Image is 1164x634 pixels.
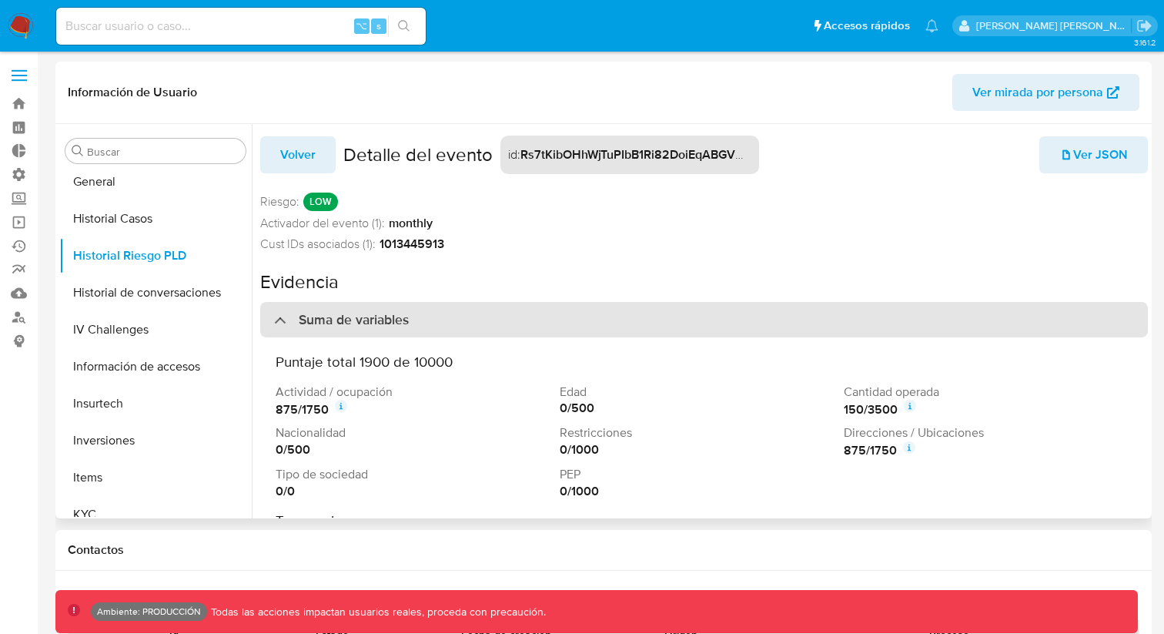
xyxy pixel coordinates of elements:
p: PEP [560,466,838,483]
h3: Suma de variables [299,311,409,328]
button: Historial Casos [59,200,252,237]
strong: 0 / 500 [276,441,310,458]
span: ⌥ [356,18,367,33]
button: Información de accesos [59,348,252,385]
button: IV Challenges [59,311,252,348]
button: Volver [260,136,336,173]
p: Restricciones [560,424,838,441]
div: Suma de variables [260,302,1148,337]
span: Volver [280,138,316,172]
p: Cantidad operada [844,384,1122,401]
p: Todas las acciones impactan usuarios reales, proceda con precaución. [207,605,546,619]
span: id : [508,146,520,163]
a: Notificaciones [925,19,938,32]
p: Edad [560,384,838,401]
strong: 875 / 1750 [276,401,329,418]
p: Direcciones / Ubicaciones [844,424,1122,441]
strong: 0 / 1000 [560,441,599,458]
button: Items [59,459,252,496]
span: Ver JSON [1059,138,1128,172]
h2: Evidencia [260,270,1148,294]
span: Activador del evento (1): [260,215,385,232]
span: s [376,18,381,33]
button: Historial Riesgo PLD [59,237,252,274]
strong: 1013445913 [380,236,444,253]
button: General [59,163,252,200]
input: Buscar [87,145,239,159]
p: carolina.romo@mercadolibre.com.co [976,18,1132,33]
button: Inversiones [59,422,252,459]
p: Tipo de sociedad [276,466,554,483]
h1: Información de Usuario [68,85,197,100]
span: Cust IDs asociados (1): [260,236,376,253]
h3: Puntaje total 1900 de 10000 [276,353,1132,371]
button: Historial de conversaciones [59,274,252,311]
p: Ambiente: PRODUCCIÓN [97,609,201,615]
h1: Contactos [68,542,1139,558]
strong: 0 / 1000 [560,483,599,500]
input: Buscar usuario o caso... [56,16,426,36]
strong: Rs7tKibOHhWjTuPIbB1Ri82DoiEqABGVNcZQ3YTvEY9o5w8qZx0VsImkXVjk13kbQ1axlr7EOK8pCbYDB8jpwg== [520,146,1123,163]
p: Actividad / ocupación [276,384,554,401]
strong: 875 / 1750 [844,442,897,459]
a: Salir [1136,18,1152,34]
h2: Detalle del evento [343,143,493,166]
p: Nacionalidad [276,424,554,441]
button: Ver JSON [1039,136,1148,173]
button: KYC [59,496,252,533]
p: LOW [303,193,338,211]
h3: Transacciones [276,512,1132,529]
button: Ver mirada por persona [952,74,1139,111]
strong: 150 / 3500 [844,401,898,418]
strong: 0 / 500 [560,400,594,417]
button: Insurtech [59,385,252,422]
button: search-icon [388,15,420,37]
button: Buscar [72,145,84,157]
strong: 0 / 0 [276,483,295,500]
span: Ver mirada por persona [972,74,1103,111]
span: Accesos rápidos [824,18,910,34]
span: Riesgo : [260,193,299,210]
strong: monthly [389,215,433,232]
